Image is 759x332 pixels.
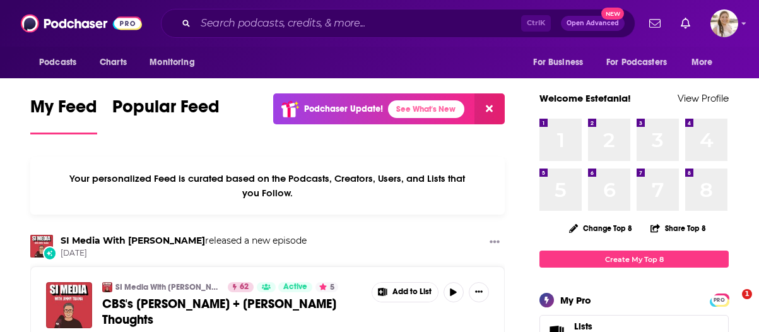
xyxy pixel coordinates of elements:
[567,20,619,27] span: Open Advanced
[678,92,729,104] a: View Profile
[112,96,220,134] a: Popular Feed
[524,50,599,74] button: open menu
[304,104,383,114] p: Podchaser Update!
[644,13,666,34] a: Show notifications dropdown
[61,235,307,247] h3: released a new episode
[102,296,363,328] a: CBS's [PERSON_NAME] + [PERSON_NAME] Thoughts
[716,289,746,319] iframe: Intercom live chat
[372,283,438,302] button: Show More Button
[650,216,707,240] button: Share Top 8
[150,54,194,71] span: Monitoring
[112,96,220,125] span: Popular Feed
[392,287,432,297] span: Add to List
[574,321,592,332] span: Lists
[30,157,505,215] div: Your personalized Feed is curated based on the Podcasts, Creators, Users, and Lists that you Follow.
[21,11,142,35] img: Podchaser - Follow, Share and Rate Podcasts
[278,282,312,292] a: Active
[712,295,727,305] span: PRO
[91,50,134,74] a: Charts
[485,235,505,251] button: Show More Button
[315,282,338,292] button: 5
[710,9,738,37] img: User Profile
[30,50,93,74] button: open menu
[562,220,640,236] button: Change Top 8
[30,96,97,134] a: My Feed
[39,54,76,71] span: Podcasts
[676,13,695,34] a: Show notifications dropdown
[710,9,738,37] button: Show profile menu
[43,246,57,260] div: New Episode
[691,54,713,71] span: More
[46,282,92,328] img: CBS's Jim Nantz + Traina Thoughts
[228,282,254,292] a: 62
[161,9,635,38] div: Search podcasts, credits, & more...
[30,96,97,125] span: My Feed
[100,54,127,71] span: Charts
[196,13,521,33] input: Search podcasts, credits, & more...
[30,235,53,258] img: SI Media With Jimmy Traina
[533,54,583,71] span: For Business
[710,9,738,37] span: Logged in as acquavie
[560,294,591,306] div: My Pro
[61,235,205,246] a: SI Media With Jimmy Traina
[683,50,729,74] button: open menu
[240,281,249,293] span: 62
[283,281,307,293] span: Active
[141,50,211,74] button: open menu
[115,282,220,292] a: SI Media With [PERSON_NAME]
[102,296,336,328] span: CBS's [PERSON_NAME] + [PERSON_NAME] Thoughts
[388,100,464,118] a: See What's New
[539,251,729,268] a: Create My Top 8
[601,8,624,20] span: New
[61,248,307,259] span: [DATE]
[742,289,752,299] span: 1
[102,282,112,292] img: SI Media With Jimmy Traina
[712,295,727,304] a: PRO
[561,16,625,31] button: Open AdvancedNew
[606,54,667,71] span: For Podcasters
[598,50,685,74] button: open menu
[521,15,551,32] span: Ctrl K
[574,321,671,332] a: Lists
[539,92,631,104] a: Welcome Estefania!
[469,282,489,302] button: Show More Button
